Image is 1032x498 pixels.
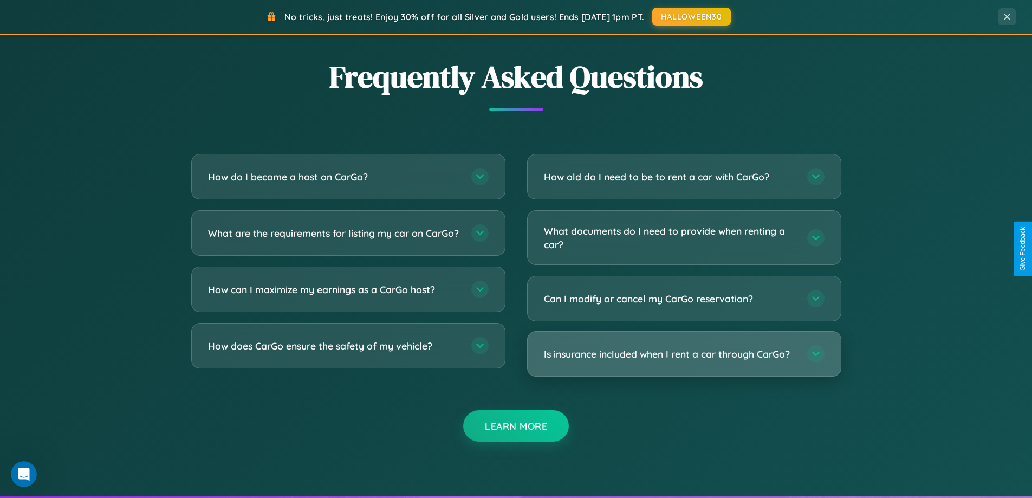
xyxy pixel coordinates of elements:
[544,347,796,361] h3: Is insurance included when I rent a car through CarGo?
[1019,227,1027,271] div: Give Feedback
[208,170,460,184] h3: How do I become a host on CarGo?
[208,227,460,240] h3: What are the requirements for listing my car on CarGo?
[463,410,569,442] button: Learn More
[652,8,731,26] button: HALLOWEEN30
[208,339,460,353] h3: How does CarGo ensure the safety of my vehicle?
[544,170,796,184] h3: How old do I need to be to rent a car with CarGo?
[191,56,841,98] h2: Frequently Asked Questions
[544,224,796,251] h3: What documents do I need to provide when renting a car?
[544,292,796,306] h3: Can I modify or cancel my CarGo reservation?
[208,283,460,296] h3: How can I maximize my earnings as a CarGo host?
[11,461,37,487] iframe: Intercom live chat
[284,11,644,22] span: No tricks, just treats! Enjoy 30% off for all Silver and Gold users! Ends [DATE] 1pm PT.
